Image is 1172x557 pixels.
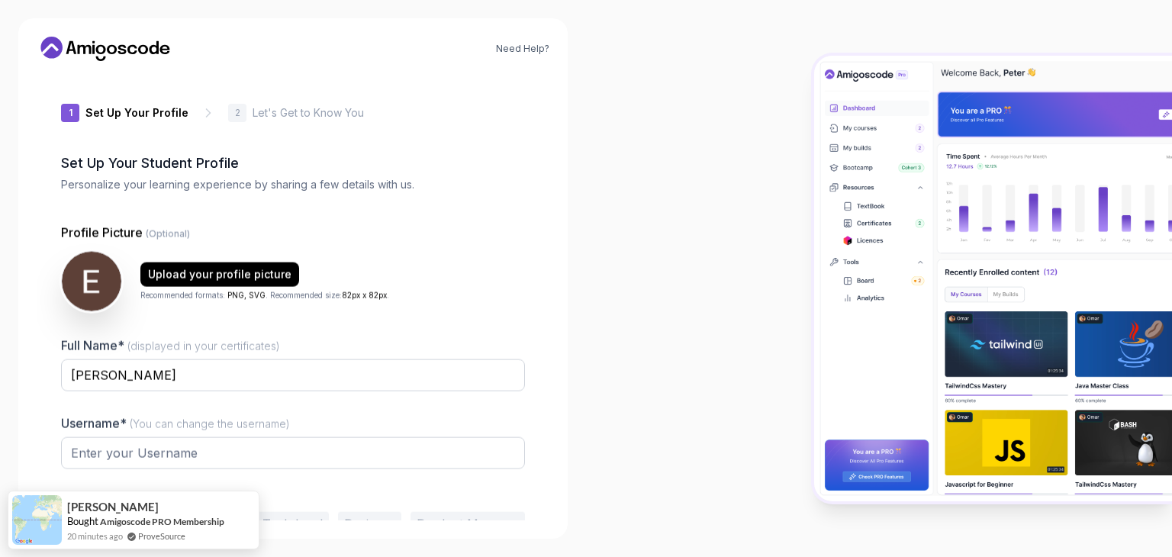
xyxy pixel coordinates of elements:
[496,43,549,55] a: Need Help?
[85,105,188,121] p: Set Up Your Profile
[338,512,401,536] button: Designer
[100,516,224,527] a: Amigoscode PRO Membership
[69,108,72,118] p: 1
[138,530,185,543] a: ProveSource
[61,153,525,174] h2: Set Up Your Student Profile
[253,105,364,121] p: Let's Get to Know You
[146,228,190,240] span: (Optional)
[37,37,174,61] a: Home link
[148,266,291,282] div: Upload your profile picture
[61,177,525,192] p: Personalize your learning experience by sharing a few details with us.
[61,359,525,391] input: Enter your Full Name
[814,56,1172,501] img: Amigoscode Dashboard
[140,289,389,301] p: Recommended formats: . Recommended size: .
[256,512,329,536] button: Tech Lead
[67,501,159,514] span: [PERSON_NAME]
[61,338,280,353] label: Full Name*
[67,515,98,527] span: Bought
[411,512,525,536] button: Product Manager
[127,340,280,353] span: (displayed in your certificates)
[12,495,62,545] img: provesource social proof notification image
[342,290,387,299] span: 82px x 82px
[61,224,525,242] p: Profile Picture
[130,417,290,430] span: (You can change the username)
[235,108,240,118] p: 2
[61,492,525,507] p: Job Title*
[140,262,299,286] button: Upload your profile picture
[61,437,525,469] input: Enter your Username
[61,416,290,431] label: Username*
[67,530,123,543] span: 20 minutes ago
[227,290,266,299] span: PNG, SVG
[62,252,121,311] img: user profile image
